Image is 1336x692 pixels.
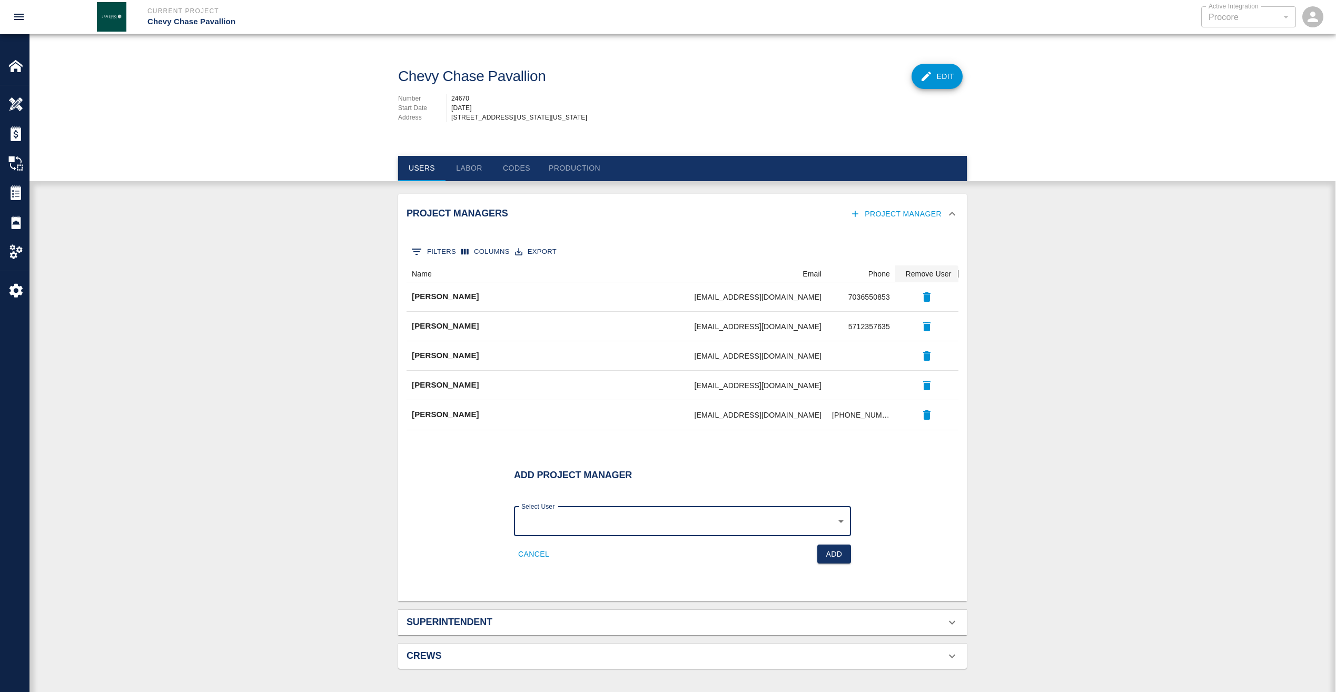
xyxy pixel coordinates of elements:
[848,321,890,332] div: 5712357635
[512,244,559,260] button: Export
[459,244,512,260] button: Select columns
[695,410,822,420] div: galdao@janeiroinc.com
[1209,11,1289,23] div: Procore
[412,291,479,303] p: [PERSON_NAME]
[412,379,479,391] p: [PERSON_NAME]
[1283,641,1336,692] iframe: Chat Widget
[451,103,967,113] div: [DATE]
[412,320,479,332] p: [PERSON_NAME]
[6,4,32,29] button: open drawer
[521,502,555,511] label: Select User
[407,617,586,628] h2: Superintendent
[451,94,967,103] div: 24670
[407,265,501,282] div: Name
[398,94,447,103] p: Number
[398,68,546,85] h1: Chevy Chase Pavallion
[412,265,432,282] div: Name
[446,156,493,181] button: Labor
[905,265,951,282] div: Remove User
[493,156,540,181] button: Codes
[848,292,890,302] div: 7036550853
[147,16,725,28] p: Chevy Chase Pavallion
[398,644,967,669] div: Crews
[97,2,126,32] img: Janeiro Inc
[407,208,586,220] h2: Project Managers
[398,194,967,234] div: Project ManagersProject Manager
[695,292,822,302] div: eramia@janeiroinc.com
[895,265,958,282] div: Remove User
[451,113,967,122] div: [STREET_ADDRESS][US_STATE][US_STATE]
[695,380,822,391] div: cgildon@janeiroinc.com
[407,650,586,662] h2: Crews
[147,6,725,16] p: Current Project
[398,113,447,122] p: Address
[514,470,851,481] h2: Add Project Manager
[832,410,890,420] div: 202-290-7817
[848,204,946,224] button: Project Manager
[501,265,827,282] div: Email
[912,64,963,89] button: Edit
[817,545,851,564] button: Add
[398,610,967,635] div: Superintendent
[409,243,459,260] button: Show filters
[514,545,553,564] button: Cancel
[803,265,822,282] div: Email
[1209,2,1259,11] label: Active Integration
[868,265,890,282] div: Phone
[398,234,967,601] div: Project ManagersProject Manager
[695,351,822,361] div: ejohnson@janeiroinc.com
[827,265,895,282] div: Phone
[398,103,447,113] p: Start Date
[412,409,479,421] p: [PERSON_NAME]
[695,321,822,332] div: rjaneiro@janeiroinc.com
[398,156,967,181] div: tabs navigation
[412,350,479,362] p: [PERSON_NAME]
[540,156,609,181] button: Production
[398,156,446,181] button: Users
